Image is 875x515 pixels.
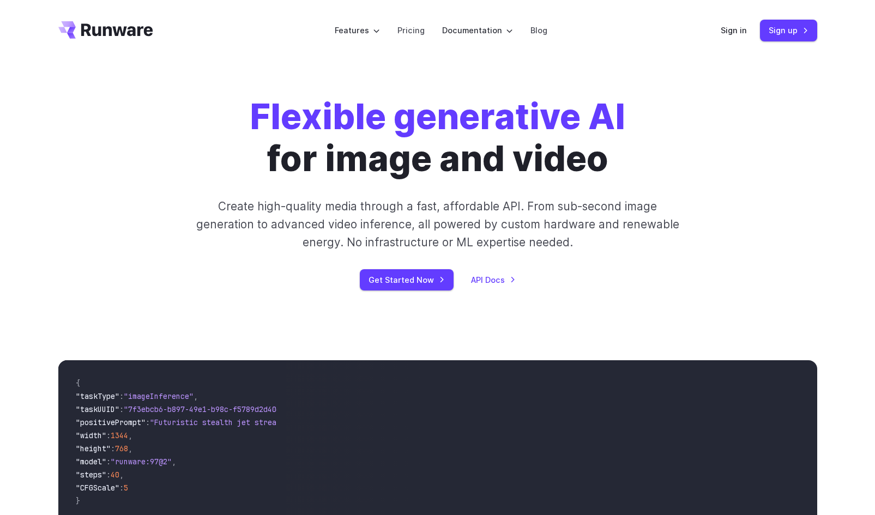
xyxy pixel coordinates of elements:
span: "height" [76,444,111,453]
span: : [119,483,124,493]
span: , [119,470,124,480]
span: "width" [76,431,106,440]
strong: Flexible generative AI [250,95,625,137]
span: : [106,457,111,466]
span: } [76,496,80,506]
span: , [172,457,176,466]
span: , [194,391,198,401]
span: 40 [111,470,119,480]
span: 1344 [111,431,128,440]
span: : [111,444,115,453]
span: "imageInference" [124,391,194,401]
span: { [76,378,80,388]
span: : [146,417,150,427]
span: , [128,431,132,440]
a: Pricing [397,24,425,37]
span: "taskType" [76,391,119,401]
span: : [119,391,124,401]
a: Blog [530,24,547,37]
a: Get Started Now [360,269,454,290]
span: "steps" [76,470,106,480]
a: Sign up [760,20,817,41]
span: , [128,444,132,453]
span: 768 [115,444,128,453]
span: "positivePrompt" [76,417,146,427]
label: Documentation [442,24,513,37]
a: Sign in [721,24,747,37]
p: Create high-quality media through a fast, affordable API. From sub-second image generation to adv... [195,197,680,252]
span: 5 [124,483,128,493]
span: : [119,404,124,414]
span: "CFGScale" [76,483,119,493]
span: "Futuristic stealth jet streaking through a neon-lit cityscape with glowing purple exhaust" [150,417,547,427]
a: API Docs [471,274,516,286]
a: Go to / [58,21,153,39]
span: "7f3ebcb6-b897-49e1-b98c-f5789d2d40d7" [124,404,289,414]
span: "taskUUID" [76,404,119,414]
span: : [106,470,111,480]
span: : [106,431,111,440]
span: "runware:97@2" [111,457,172,466]
h1: for image and video [250,96,625,180]
span: "model" [76,457,106,466]
label: Features [335,24,380,37]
